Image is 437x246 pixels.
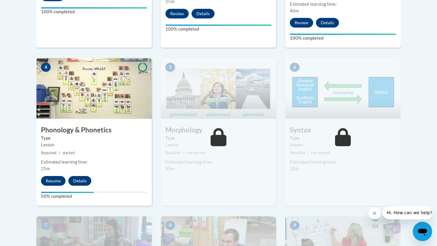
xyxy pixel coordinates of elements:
img: Course Image [161,58,276,119]
button: Resume [41,176,66,186]
img: Course Image [36,58,152,119]
iframe: Close message [368,207,381,219]
label: Type [165,135,272,141]
iframe: Message from company [383,206,432,219]
h3: Phonology & Phonetics [36,125,152,135]
span: 4 [41,63,51,72]
div: Lesson [290,141,396,148]
span: Required [41,151,56,155]
span: 25m [41,166,50,171]
div: Estimated learning time: [290,159,396,165]
div: Estimated learning time: [290,1,396,8]
div: Estimated learning time: [165,159,272,165]
span: 8 [165,221,175,230]
div: Your progress [290,34,396,35]
span: Required [165,151,181,155]
span: not started [187,151,205,155]
button: Details [191,9,215,18]
span: 5 [165,63,175,72]
span: Required [290,151,305,155]
span: 40m [290,8,299,13]
span: 9 [290,221,300,230]
div: Lesson [41,141,147,148]
button: Details [316,18,339,28]
button: Review [165,9,189,18]
div: Your progress [41,7,147,8]
label: Type [290,135,396,141]
span: | [183,151,185,155]
span: 6 [290,63,300,72]
div: Estimated learning time: [41,159,147,165]
div: Your progress [165,25,272,26]
span: | [59,151,60,155]
div: Your progress [41,192,94,193]
iframe: Button to launch messaging window [413,222,432,241]
span: started [63,151,75,155]
span: 7 [41,221,51,230]
span: not started [311,151,330,155]
span: | [308,151,309,155]
label: 100% completed [165,26,272,32]
div: Lesson [165,141,272,148]
label: 100% completed [41,8,147,15]
button: Details [68,176,91,186]
label: 50% completed [41,193,147,200]
span: 20m [290,166,299,171]
h3: Morphology [161,125,276,135]
span: 30m [165,166,174,171]
h3: Syntax [285,125,401,135]
label: Type [41,135,147,141]
label: 100% completed [290,35,396,42]
button: Review [290,18,313,28]
img: Course Image [285,58,401,119]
